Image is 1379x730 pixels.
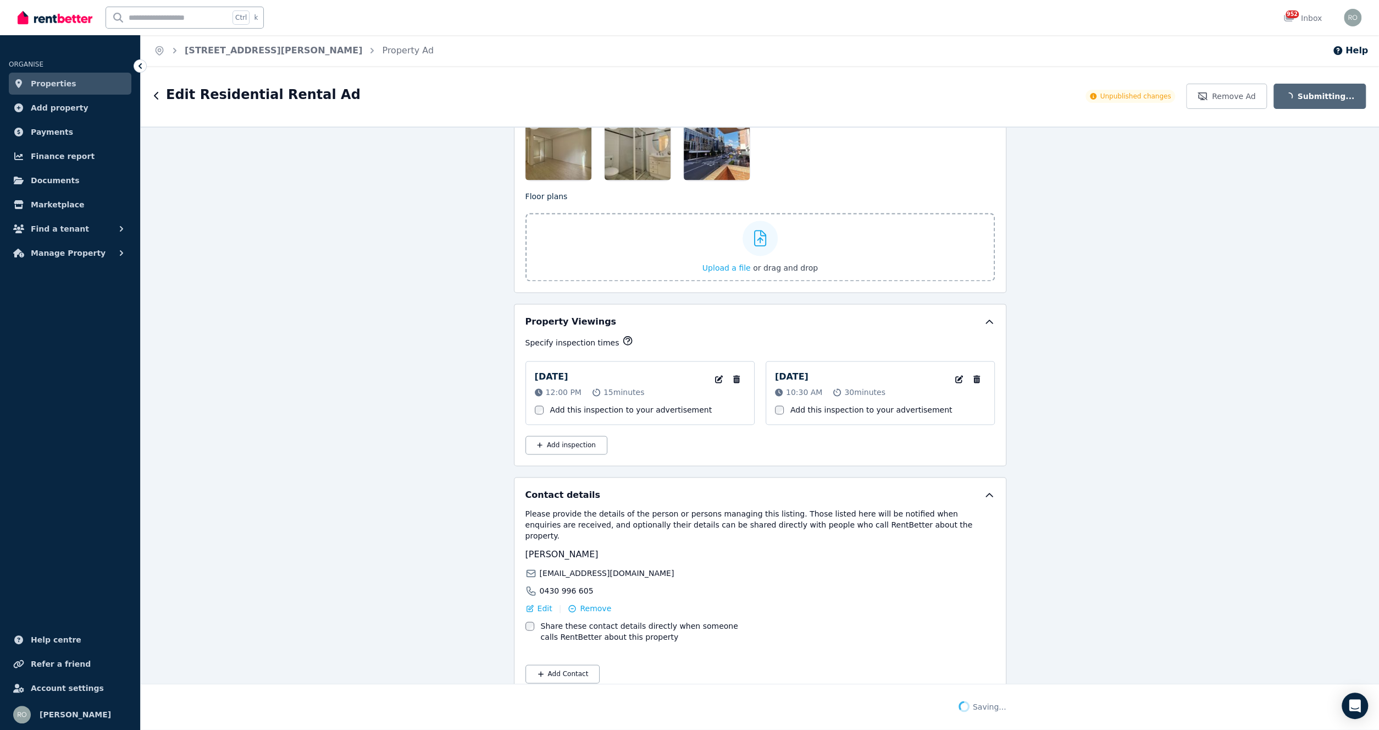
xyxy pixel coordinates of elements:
[382,45,434,56] a: Property Ad
[540,568,674,579] span: [EMAIL_ADDRESS][DOMAIN_NAME]
[525,665,600,683] button: Add Contact
[40,708,111,721] span: [PERSON_NAME]
[9,97,131,119] a: Add property
[535,370,568,383] p: [DATE]
[525,549,599,559] span: [PERSON_NAME]
[141,35,447,66] nav: Breadcrumb
[31,246,106,260] span: Manage Property
[9,73,131,95] a: Properties
[1283,13,1322,24] div: Inbox
[9,218,131,240] button: Find a tenant
[525,603,552,614] button: Edit
[525,191,995,202] p: Floor plans
[525,315,617,328] h5: Property Viewings
[31,77,76,90] span: Properties
[559,603,562,614] span: |
[31,125,73,139] span: Payments
[1186,84,1267,109] button: Remove Ad
[185,45,362,56] a: [STREET_ADDRESS][PERSON_NAME]
[775,370,808,383] p: [DATE]
[254,13,258,22] span: k
[9,169,131,191] a: Documents
[702,264,751,272] span: Upload a file
[31,682,104,695] span: Account settings
[541,621,757,643] label: Share these contact details directly when someone calls RentBetter about this property
[9,121,131,143] a: Payments
[9,677,131,699] a: Account settings
[790,404,952,415] label: Add this inspection to your advertisement
[13,706,31,723] img: Roy
[9,242,131,264] button: Manage Property
[9,629,131,651] a: Help centre
[603,387,645,398] span: 15 minutes
[1332,44,1368,57] button: Help
[9,145,131,167] a: Finance report
[9,653,131,675] a: Refer a friend
[580,603,611,614] span: Remove
[31,198,84,211] span: Marketplace
[31,150,95,163] span: Finance report
[232,10,250,25] span: Ctrl
[525,337,619,348] p: Specify inspection times
[973,701,1006,712] span: Saving...
[166,86,361,103] h1: Edit Residential Rental Ad
[31,657,91,671] span: Refer a friend
[525,508,995,541] p: Please provide the details of the person or persons managing this listing. Those listed here will...
[9,61,43,68] span: ORGANISE
[568,603,611,614] button: Remove
[525,489,601,502] h5: Contact details
[9,194,131,216] a: Marketplace
[1344,9,1361,26] img: Roy
[525,436,607,454] button: Add inspection
[1286,10,1299,18] span: 952
[31,222,89,235] span: Find a tenant
[546,387,581,398] span: 12:00 PM
[31,101,88,114] span: Add property
[31,174,80,187] span: Documents
[18,9,92,26] img: RentBetter
[786,387,822,398] span: 10:30 AM
[844,387,885,398] span: 30 minutes
[702,262,818,273] button: Upload a file or drag and drop
[540,585,594,596] span: 0430 996 605
[550,404,712,415] label: Add this inspection to your advertisement
[1342,693,1368,719] div: Open Intercom Messenger
[31,633,81,646] span: Help centre
[538,603,552,614] span: Edit
[753,264,818,272] span: or drag and drop
[1100,92,1171,101] span: Unpublished changes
